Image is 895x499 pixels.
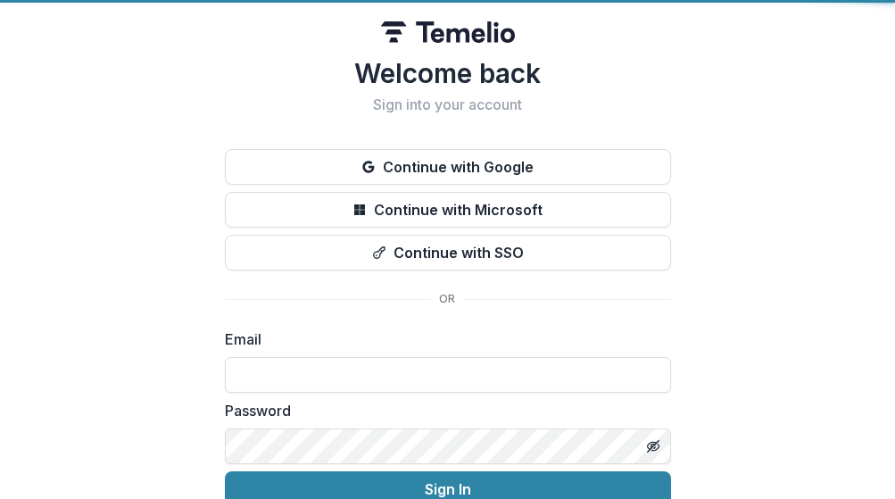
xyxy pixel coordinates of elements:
[225,57,671,89] h1: Welcome back
[639,432,667,461] button: Toggle password visibility
[225,400,660,421] label: Password
[225,235,671,270] button: Continue with SSO
[225,192,671,228] button: Continue with Microsoft
[225,96,671,113] h2: Sign into your account
[381,21,515,43] img: Temelio
[225,149,671,185] button: Continue with Google
[225,329,660,350] label: Email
